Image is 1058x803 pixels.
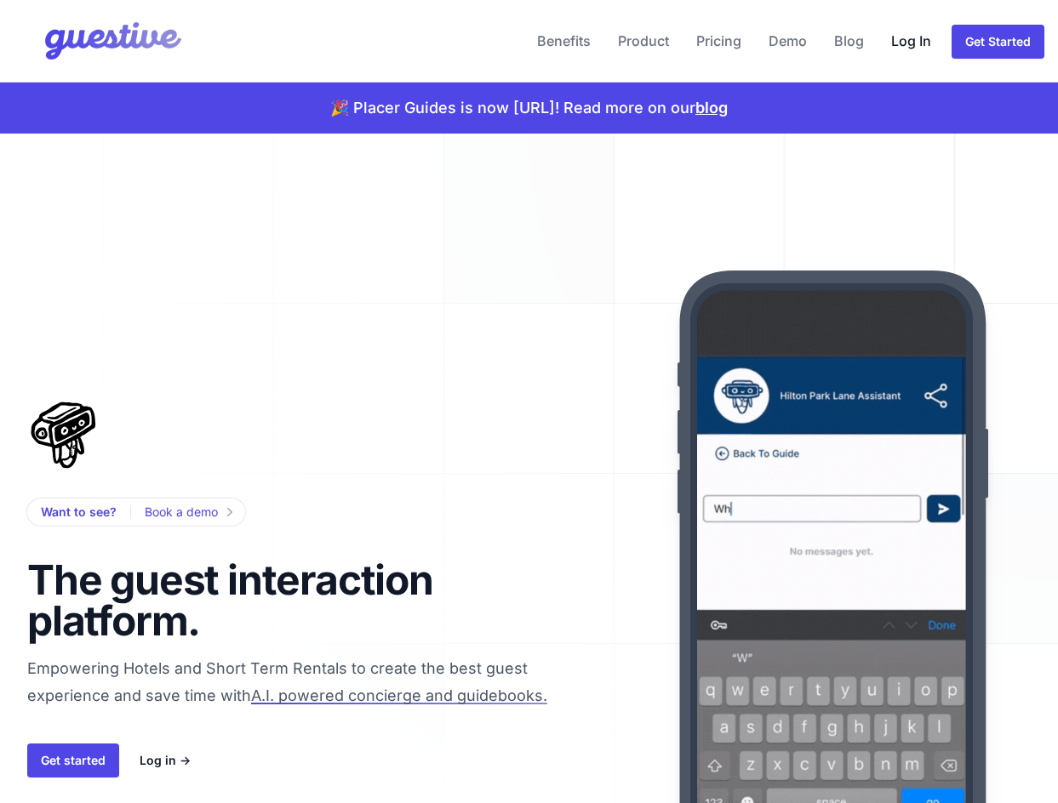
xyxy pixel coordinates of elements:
[884,20,938,61] a: Log In
[689,20,748,61] a: Pricing
[27,560,463,641] h1: The guest interaction platform.
[952,25,1044,59] a: Get Started
[695,99,728,117] a: blog
[330,96,728,120] p: 🎉 Placer Guides is now [URL]! Read more on our
[14,7,186,75] img: Your Company
[827,20,871,61] a: Blog
[251,686,547,704] span: A.I. powered concierge and guidebooks.
[27,659,599,777] span: Empowering Hotels and Short Term Rentals to create the best guest experience and save time with
[27,743,119,777] a: Get started
[530,20,598,61] a: Benefits
[611,20,676,61] a: Product
[762,20,814,61] a: Demo
[140,750,191,771] a: Log in →
[145,502,232,522] a: Book a demo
